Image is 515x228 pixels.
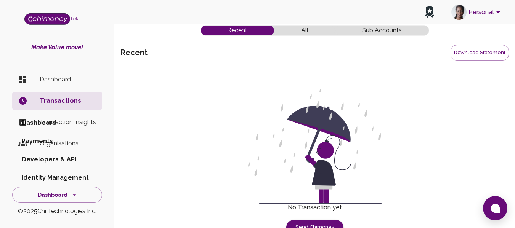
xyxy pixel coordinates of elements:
button: recent [201,26,274,35]
button: Open chat window [483,196,507,220]
h5: recent [120,48,148,57]
button: subaccounts [335,26,428,35]
p: Transactions [40,96,96,105]
img: Logo [24,13,70,25]
img: avatar [451,5,467,20]
li: Identity Management [13,169,102,187]
li: Dashboard [13,114,102,132]
li: Payments [13,132,102,150]
span: beta [71,16,80,21]
div: text alignment [201,25,429,36]
p: Dashboard [40,75,96,84]
h6: No Transaction yet [120,204,509,211]
button: Dashboard [12,187,102,203]
button: all [274,26,335,35]
li: Developers & API [13,150,102,169]
img: make-it-rain.svg [248,88,382,204]
button: Download Statement [451,45,509,61]
button: account of current user [448,2,506,22]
